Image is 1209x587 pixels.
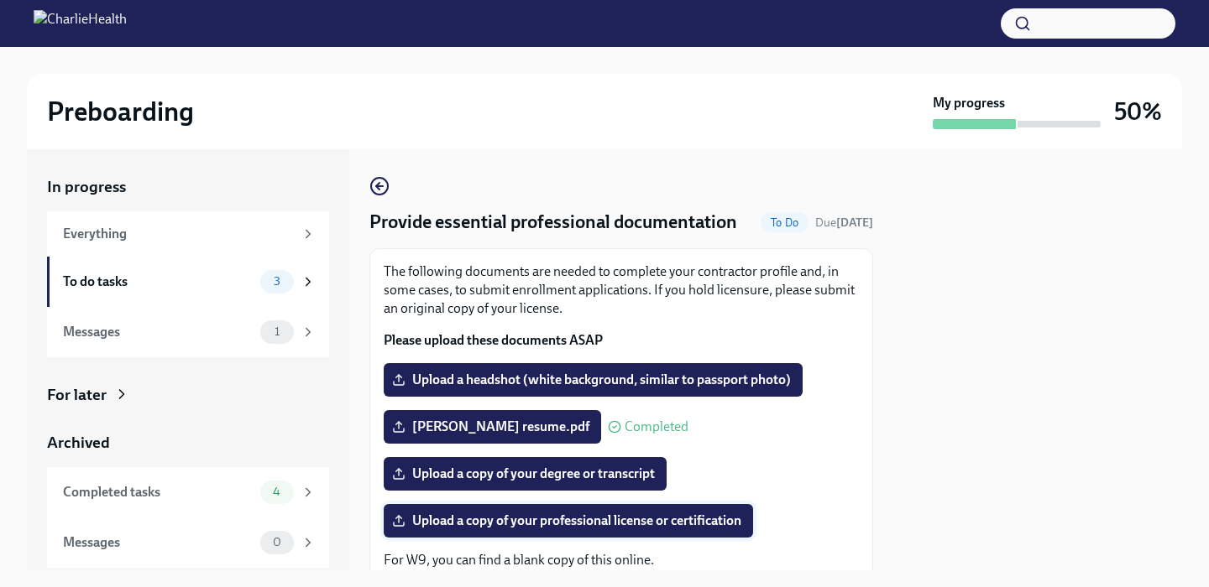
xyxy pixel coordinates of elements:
[264,275,290,288] span: 3
[836,216,873,230] strong: [DATE]
[264,325,290,338] span: 1
[63,483,254,501] div: Completed tasks
[395,465,655,482] span: Upload a copy of your degree or transcript
[933,94,1005,112] strong: My progress
[47,517,329,568] a: Messages0
[47,95,194,128] h2: Preboarding
[395,371,791,388] span: Upload a headshot (white background, similar to passport photo)
[815,215,873,231] span: September 8th, 2025 06:00
[47,384,329,406] a: For later
[63,225,294,243] div: Everything
[63,323,254,341] div: Messages
[63,273,254,291] div: To do tasks
[47,307,329,357] a: Messages1
[395,418,589,435] span: [PERSON_NAME] resume.pdf
[384,332,603,348] strong: Please upload these documents ASAP
[63,533,254,552] div: Messages
[384,551,859,569] p: For W9, you can find a blank copy of this online.
[384,457,667,491] label: Upload a copy of your degree or transcript
[263,486,290,498] span: 4
[384,262,859,318] p: The following documents are needed to complete your contractor profile and, in some cases, to sub...
[263,536,291,548] span: 0
[47,211,329,257] a: Everything
[1114,96,1162,127] h3: 50%
[384,410,601,444] label: [PERSON_NAME] resume.pdf
[47,176,329,198] a: In progress
[34,10,127,37] img: CharlieHealth
[761,216,809,229] span: To Do
[625,420,688,434] span: Completed
[47,432,329,454] a: Archived
[47,384,107,406] div: For later
[47,257,329,307] a: To do tasks3
[47,467,329,517] a: Completed tasks4
[369,210,737,235] h4: Provide essential professional documentation
[384,363,803,397] label: Upload a headshot (white background, similar to passport photo)
[384,504,753,538] label: Upload a copy of your professional license or certification
[815,216,873,230] span: Due
[395,512,741,529] span: Upload a copy of your professional license or certification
